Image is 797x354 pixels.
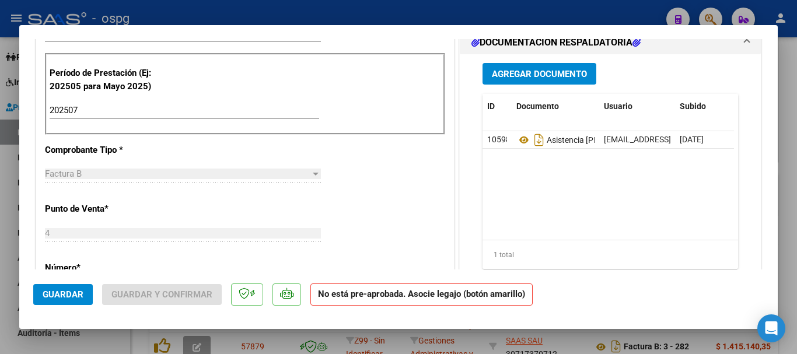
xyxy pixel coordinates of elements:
[532,131,547,149] i: Descargar documento
[111,289,212,300] span: Guardar y Confirmar
[512,94,599,119] datatable-header-cell: Documento
[45,169,82,179] span: Factura B
[680,101,706,111] span: Subido
[45,202,165,216] p: Punto de Venta
[487,135,511,144] span: 10598
[43,289,83,300] span: Guardar
[460,31,761,54] mat-expansion-panel-header: DOCUMENTACIÓN RESPALDATORIA
[487,101,495,111] span: ID
[757,314,785,342] div: Open Intercom Messenger
[604,101,632,111] span: Usuario
[483,94,512,119] datatable-header-cell: ID
[483,63,596,85] button: Agregar Documento
[516,135,648,145] span: Asistencia [PERSON_NAME]
[492,69,587,79] span: Agregar Documento
[483,240,738,269] div: 1 total
[680,135,704,144] span: [DATE]
[33,284,93,305] button: Guardar
[733,94,792,119] datatable-header-cell: Acción
[45,143,165,157] p: Comprobante Tipo *
[310,283,533,306] strong: No está pre-aprobada. Asocie legajo (botón amarillo)
[45,261,165,275] p: Número
[50,66,167,93] p: Período de Prestación (Ej: 202505 para Mayo 2025)
[471,36,641,50] h1: DOCUMENTACIÓN RESPALDATORIA
[516,101,559,111] span: Documento
[675,94,733,119] datatable-header-cell: Subido
[460,54,761,296] div: DOCUMENTACIÓN RESPALDATORIA
[102,284,222,305] button: Guardar y Confirmar
[599,94,675,119] datatable-header-cell: Usuario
